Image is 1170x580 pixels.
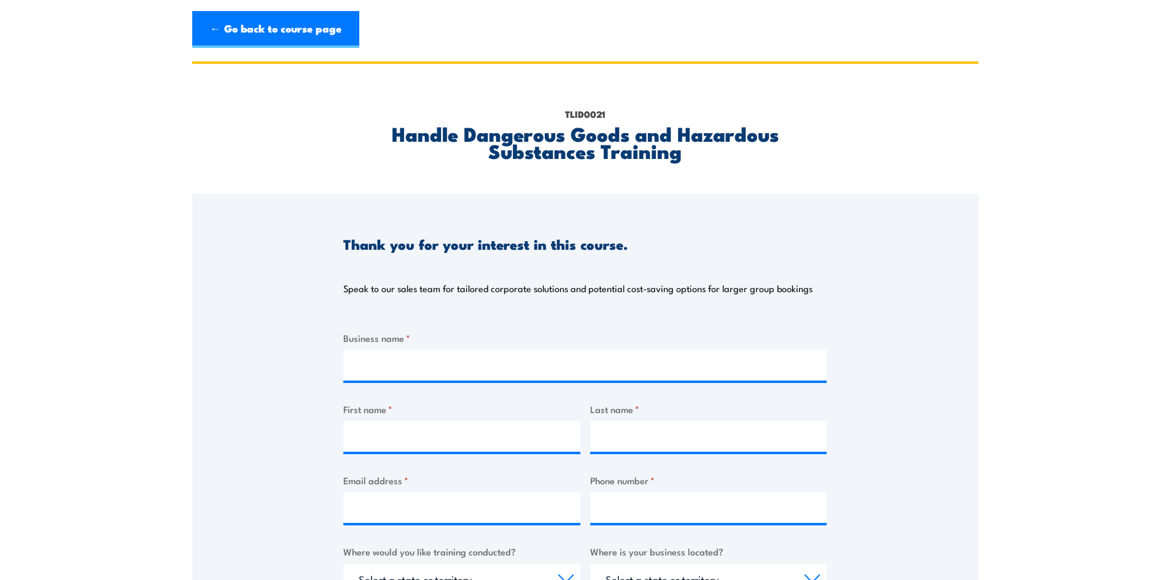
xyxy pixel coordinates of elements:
[343,125,827,159] h2: Handle Dangerous Goods and Hazardous Substances Training
[343,544,580,559] label: Where would you like training conducted?
[343,107,827,121] p: TLID0021
[590,402,827,416] label: Last name
[343,282,813,295] p: Speak to our sales team for tailored corporate solutions and potential cost-saving options for la...
[590,473,827,487] label: Phone number
[343,473,580,487] label: Email address
[343,237,628,251] h3: Thank you for your interest in this course.
[343,331,827,345] label: Business name
[192,11,359,48] a: ← Go back to course page
[343,402,580,416] label: First name
[590,544,827,559] label: Where is your business located?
